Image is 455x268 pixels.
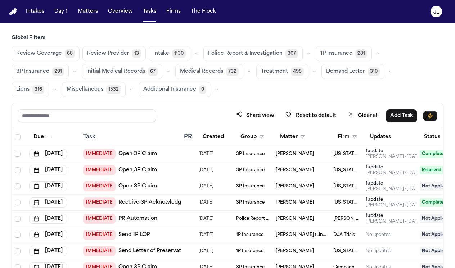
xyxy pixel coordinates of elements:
[276,216,314,222] span: Leana Snow
[15,167,21,173] span: Select row
[276,167,314,173] span: Marlon Westbrook
[420,150,451,158] span: Complete
[16,68,49,75] span: 3P Insurance
[226,67,239,76] span: 732
[132,49,141,58] span: 13
[82,64,162,79] button: Initial Medical Records67
[343,109,383,122] button: Clear all
[105,5,136,18] button: Overview
[366,232,391,238] div: No updates
[16,50,62,57] span: Review Coverage
[291,67,304,76] span: 498
[83,181,116,191] span: IMMEDIATE
[82,46,146,61] button: Review Provider13
[67,86,103,93] span: Miscellaneous
[188,5,219,18] button: The Flock
[75,5,101,18] button: Matters
[118,150,157,158] a: Open 3P Claim
[366,154,422,160] div: Last updated by Adam Franck at 6/22/2025, 10:28:31 AM
[149,46,190,61] button: Intake1130
[366,248,391,254] div: No updates
[12,46,80,61] button: Review Coverage68
[420,166,449,174] span: Received
[140,5,159,18] button: Tasks
[276,151,314,157] span: Marcus Flowers
[29,197,67,208] button: [DATE]
[366,164,422,170] div: 1 update
[29,149,67,159] button: [DATE]
[433,10,439,15] text: JL
[9,8,17,15] img: Finch Logo
[420,198,451,207] span: Complete
[285,49,298,58] span: 307
[29,246,67,256] button: [DATE]
[333,167,360,173] span: Michigan Auto Law
[15,183,21,189] span: Select row
[15,151,21,157] span: Select row
[256,64,308,79] button: Treatment498
[23,5,47,18] button: Intakes
[12,35,443,42] h3: Global Filters
[366,181,422,186] div: 1 update
[236,131,268,144] button: Group
[143,86,196,93] span: Additional Insurance
[148,67,158,76] span: 67
[236,167,265,173] span: 3P Insurance
[12,82,49,97] button: Liens316
[386,109,417,122] button: Add Task
[16,86,30,93] span: Liens
[316,46,372,61] button: 1P Insurance281
[320,50,352,57] span: 1P Insurance
[52,67,64,76] span: 291
[12,64,69,79] button: 3P Insurance291
[199,85,206,94] span: 0
[118,199,198,206] a: Receive 3P Acknowledgement
[276,248,314,254] span: Dianna Smith
[366,203,422,208] div: Last updated by Denise Biggs at 6/25/2025, 3:13:05 PM
[118,231,150,239] a: Send 1P LOR
[208,50,283,57] span: Police Report & Investigation
[276,131,309,144] button: Matter
[420,131,452,144] button: Status
[276,183,314,189] span: Marlon Westbrook
[236,183,265,189] span: 3P Insurance
[276,200,314,205] span: Taylor Edwards
[172,49,186,58] span: 1130
[29,165,67,175] button: [DATE]
[366,170,422,176] div: Last updated by Julie Lopez at 8/20/2025, 11:22:43 AM
[198,131,228,144] button: Created
[236,248,263,254] span: 1P Insurance
[83,214,116,224] span: IMMEDIATE
[366,131,395,144] button: Updates
[366,148,422,154] div: 1 update
[368,67,380,76] span: 310
[333,248,360,254] span: Michigan Auto Law
[276,232,328,238] span: Kelly Saetern (Link to Fallon Ferguson)
[198,197,213,208] span: 6/4/2025, 10:28:08 PM
[83,165,116,175] span: IMMEDIATE
[15,248,21,254] span: Select row
[163,5,184,18] button: Firms
[180,68,223,75] span: Medical Records
[86,68,145,75] span: Initial Medical Records
[355,49,367,58] span: 281
[236,216,270,222] span: Police Report & Investigation
[203,46,303,61] button: Police Report & Investigation307
[236,232,263,238] span: 1P Insurance
[236,200,265,205] span: 3P Insurance
[51,5,71,18] button: Day 1
[198,214,213,224] span: 7/8/2025, 12:44:17 PM
[366,186,422,192] div: Last updated by Julie Lopez at 8/13/2025, 4:33:09 PM
[333,232,355,238] span: DJA Trials
[118,247,256,255] a: Send Letter of Preservation for Defective Traffic Light
[333,183,360,189] span: Michigan Auto Law
[333,131,361,144] button: Firm
[29,131,55,144] button: Due
[15,200,21,205] span: Select row
[29,181,67,191] button: [DATE]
